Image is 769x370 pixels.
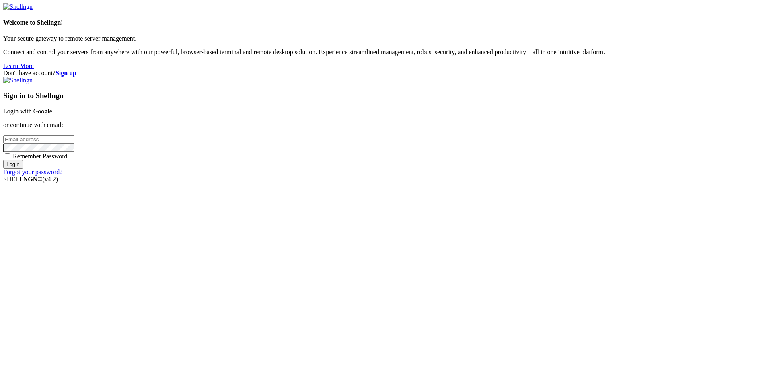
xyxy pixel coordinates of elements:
a: Sign up [56,70,76,76]
input: Remember Password [5,153,10,158]
a: Login with Google [3,108,52,115]
input: Login [3,160,23,169]
p: or continue with email: [3,121,766,129]
a: Forgot your password? [3,169,62,175]
img: Shellngn [3,3,33,10]
span: 4.2.0 [43,176,58,183]
b: NGN [23,176,38,183]
h4: Welcome to Shellngn! [3,19,766,26]
input: Email address [3,135,74,144]
a: Learn More [3,62,34,69]
div: Don't have account? [3,70,766,77]
h3: Sign in to Shellngn [3,91,766,100]
img: Shellngn [3,77,33,84]
p: Connect and control your servers from anywhere with our powerful, browser-based terminal and remo... [3,49,766,56]
span: SHELL © [3,176,58,183]
span: Remember Password [13,153,68,160]
p: Your secure gateway to remote server management. [3,35,766,42]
